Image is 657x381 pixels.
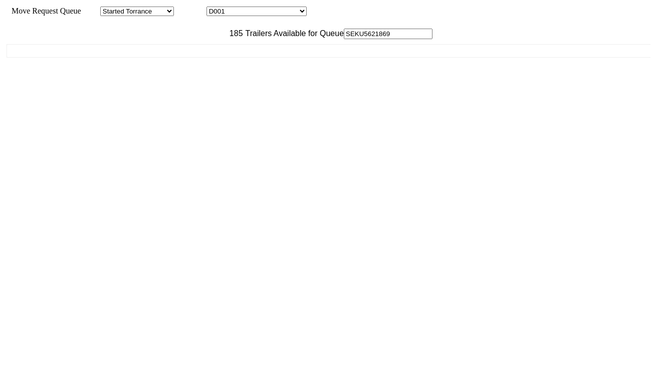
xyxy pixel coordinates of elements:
span: Location [176,7,204,15]
span: Move Request Queue [7,7,81,15]
span: 185 [225,29,243,38]
span: Area [83,7,98,15]
input: Filter Available Trailers [344,29,432,39]
span: Trailers Available for Queue [243,29,344,38]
